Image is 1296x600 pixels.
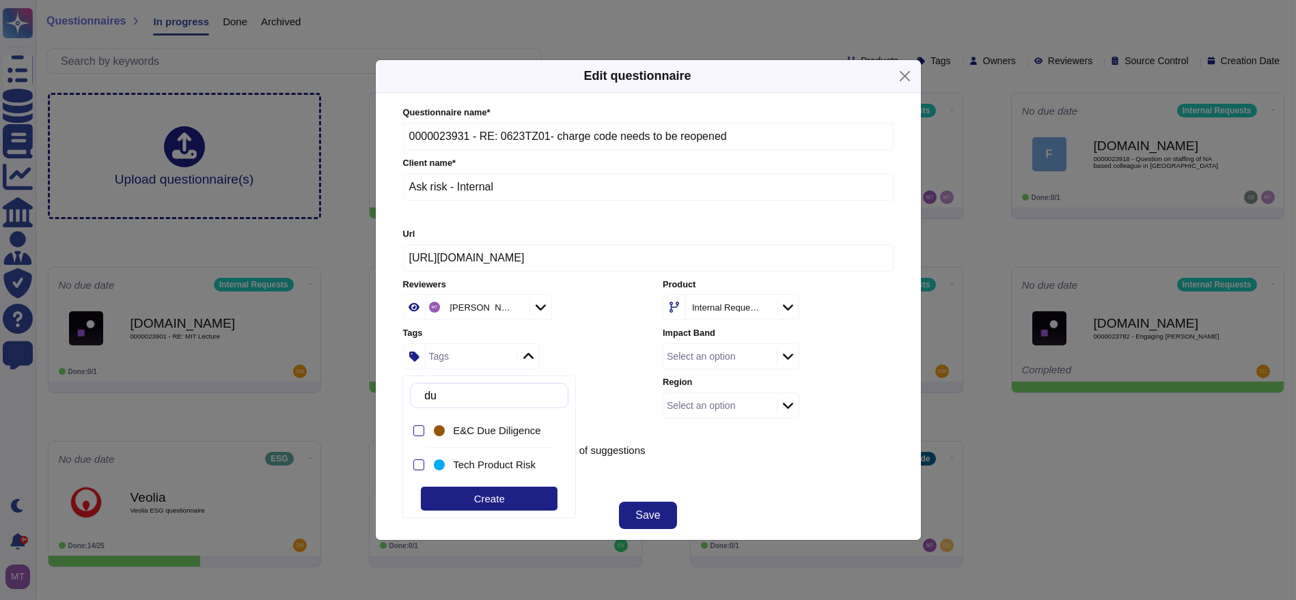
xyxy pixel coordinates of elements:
span: Tech Product Risk [453,459,536,471]
label: Suggestion source control [403,431,894,440]
label: Questionnaire name [403,109,894,117]
div: Tags [429,352,450,361]
div: E&C Due Diligence [453,425,549,437]
label: Tags [403,329,633,338]
input: Search by keywords [417,384,568,408]
span: Save [635,510,660,521]
div: E&C Due Diligence [431,415,554,446]
div: [PERSON_NAME] [450,303,513,312]
div: Select an option [667,401,735,410]
button: Save [619,502,676,529]
label: Impact Band [663,329,893,338]
button: Close [894,66,915,87]
input: Enter company name of the client [403,173,894,201]
label: Client name [403,159,894,168]
div: Tech Product Risk [431,449,554,480]
label: Url [403,230,894,239]
input: Online platform url [403,244,894,272]
div: Create [421,487,557,511]
div: Tech Product Risk [431,457,447,473]
div: Internal Requests [692,303,760,312]
div: E&C Due Diligence [431,423,447,439]
input: Enter questionnaire name [403,123,894,150]
div: Tech Product Risk [453,459,549,471]
img: user [429,302,440,313]
div: Select an option [667,352,735,361]
label: Reviewers [403,281,633,289]
span: E&C Due Diligence [453,425,540,437]
label: Product [663,281,893,289]
label: Region [663,378,893,387]
h5: Edit questionnaire [583,67,691,85]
